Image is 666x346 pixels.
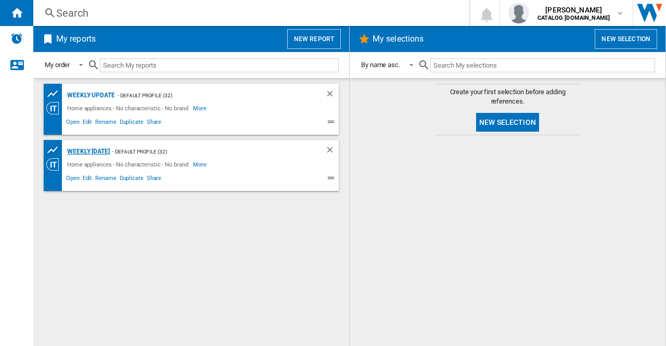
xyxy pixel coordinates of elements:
button: New selection [476,113,539,132]
button: New selection [595,29,657,49]
span: Edit [81,173,94,186]
div: Weekly [DATE] [65,145,110,158]
div: Category View [46,158,65,171]
div: Delete [325,89,339,102]
b: CATALOG [DOMAIN_NAME] [537,15,610,21]
span: Open [65,117,81,130]
span: Open [65,173,81,186]
div: Weekly update [65,89,115,102]
h2: My reports [54,29,98,49]
div: By name asc. [361,61,400,69]
span: Duplicate [118,117,145,130]
span: More [193,158,208,171]
div: - Default profile (32) [110,145,304,158]
input: Search My selections [430,58,655,72]
span: Share [145,117,163,130]
span: More [193,102,208,114]
span: Edit [81,117,94,130]
div: Product prices grid [46,144,65,157]
span: Rename [94,117,118,130]
div: Home appliances - No characteristic - No brand [65,102,193,114]
div: - Default profile (32) [115,89,304,102]
div: My order [45,61,70,69]
span: Rename [94,173,118,186]
div: Product prices grid [46,87,65,100]
span: Duplicate [118,173,145,186]
span: Create your first selection before adding references. [435,87,581,106]
div: Delete [325,145,339,158]
img: alerts-logo.svg [10,32,23,45]
div: Home appliances - No characteristic - No brand [65,158,193,171]
span: Share [145,173,163,186]
div: Category View [46,102,65,114]
input: Search My reports [100,58,339,72]
img: profile.jpg [508,3,529,23]
span: [PERSON_NAME] [537,5,610,15]
h2: My selections [370,29,426,49]
button: New report [287,29,341,49]
div: Search [56,6,442,20]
